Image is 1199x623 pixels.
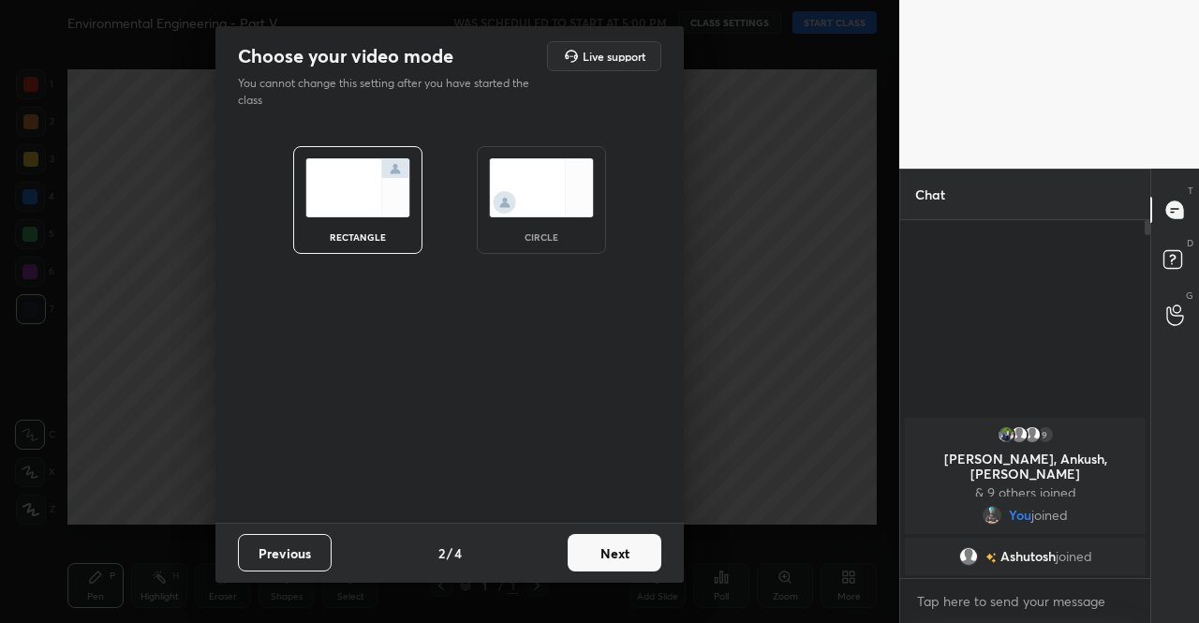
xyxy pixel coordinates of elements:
img: b4a1a2d3db854a93b5acf42997bd3eb5.jpg [997,425,1015,444]
div: rectangle [320,232,395,242]
div: 9 [1036,425,1055,444]
h5: Live support [583,51,645,62]
p: T [1188,184,1193,198]
h4: 2 [438,543,445,563]
img: 9d3c740ecb1b4446abd3172a233dfc7b.png [983,506,1001,525]
img: normalScreenIcon.ae25ed63.svg [305,158,410,217]
p: You cannot change this setting after you have started the class [238,75,541,109]
span: joined [1031,508,1068,523]
p: [PERSON_NAME], Ankush, [PERSON_NAME] [916,452,1134,482]
span: joined [1056,549,1092,564]
h4: / [447,543,452,563]
img: circleScreenIcon.acc0effb.svg [489,158,594,217]
p: D [1187,236,1193,250]
p: G [1186,289,1193,303]
button: Previous [238,534,332,571]
span: Ashutosh [1000,549,1056,564]
h4: 4 [454,543,462,563]
img: default.png [1010,425,1029,444]
button: Next [568,534,661,571]
h2: Choose your video mode [238,44,453,68]
p: Chat [900,170,960,219]
img: no-rating-badge.077c3623.svg [985,553,997,563]
img: default.png [959,547,978,566]
p: & 9 others joined [916,485,1134,500]
div: grid [900,414,1150,579]
span: You [1009,508,1031,523]
img: default.png [1023,425,1042,444]
div: circle [504,232,579,242]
